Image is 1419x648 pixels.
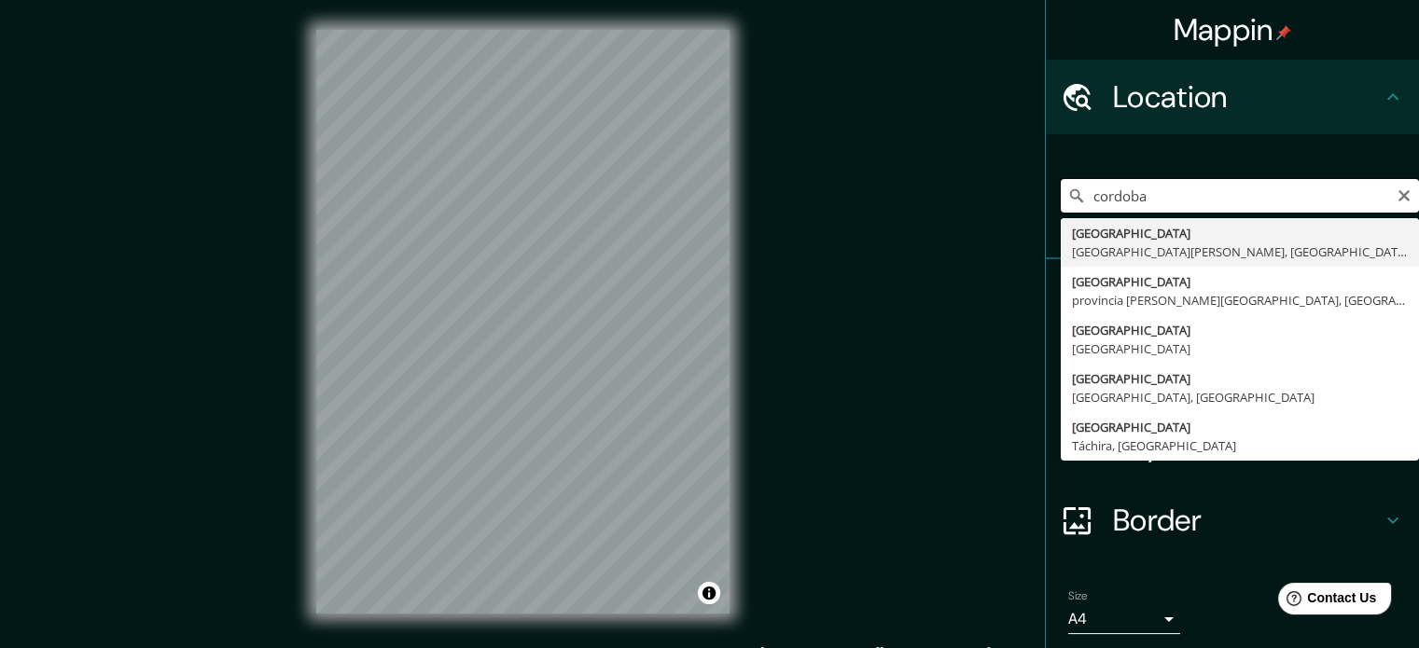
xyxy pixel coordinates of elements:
[1113,78,1382,116] h4: Location
[1046,60,1419,134] div: Location
[1072,321,1408,339] div: [GEOGRAPHIC_DATA]
[1072,224,1408,242] div: [GEOGRAPHIC_DATA]
[1072,242,1408,261] div: [GEOGRAPHIC_DATA][PERSON_NAME], [GEOGRAPHIC_DATA]
[1072,291,1408,310] div: provincia [PERSON_NAME][GEOGRAPHIC_DATA], [GEOGRAPHIC_DATA]
[1046,259,1419,334] div: Pins
[1072,418,1408,436] div: [GEOGRAPHIC_DATA]
[1061,179,1419,213] input: Pick your city or area
[1174,11,1292,48] h4: Mappin
[1046,334,1419,408] div: Style
[1046,483,1419,558] div: Border
[1397,186,1412,203] button: Clear
[1113,502,1382,539] h4: Border
[1072,436,1408,455] div: Táchira, [GEOGRAPHIC_DATA]
[1113,427,1382,464] h4: Layout
[1253,575,1398,627] iframe: Help widget launcher
[1072,339,1408,358] div: [GEOGRAPHIC_DATA]
[1068,588,1088,604] label: Size
[316,30,730,614] canvas: Map
[1072,388,1408,407] div: [GEOGRAPHIC_DATA], [GEOGRAPHIC_DATA]
[1072,369,1408,388] div: [GEOGRAPHIC_DATA]
[1072,272,1408,291] div: [GEOGRAPHIC_DATA]
[1068,604,1180,634] div: A4
[698,582,720,604] button: Toggle attribution
[1046,408,1419,483] div: Layout
[1276,25,1291,40] img: pin-icon.png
